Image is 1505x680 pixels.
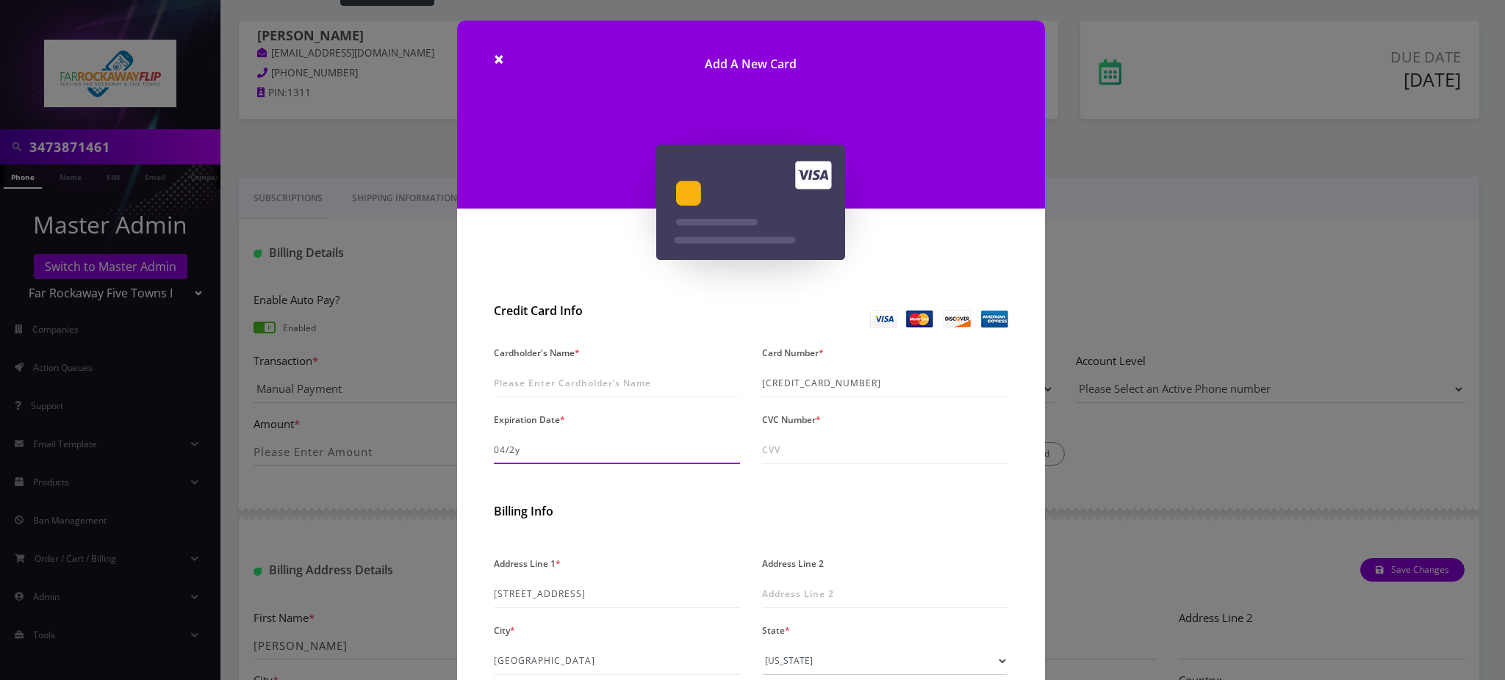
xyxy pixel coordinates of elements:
[494,620,515,641] label: City
[494,50,504,68] button: Close
[494,342,580,363] label: Cardholder's Name
[494,553,561,574] label: Address Line 1
[494,436,740,464] input: MM/YY
[494,369,740,397] input: Please Enter Cardholder’s Name
[762,369,1008,397] input: Please Enter Card New Number
[762,436,1008,464] input: CVV
[870,310,1008,328] img: Credit Card Info
[494,46,504,70] span: ×
[457,21,1045,93] h1: Add A New Card
[762,553,824,574] label: Address Line 2
[494,504,1008,518] h2: Billing Info
[494,580,740,608] input: Address Line 1
[762,580,1008,608] input: Address Line 2
[762,409,821,430] label: CVC Number
[494,304,740,318] h2: Credit Card Info
[656,145,845,260] img: Add A New Card
[762,342,824,363] label: Card Number
[762,620,790,641] label: State
[494,409,565,430] label: Expiration Date
[494,647,740,675] input: City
